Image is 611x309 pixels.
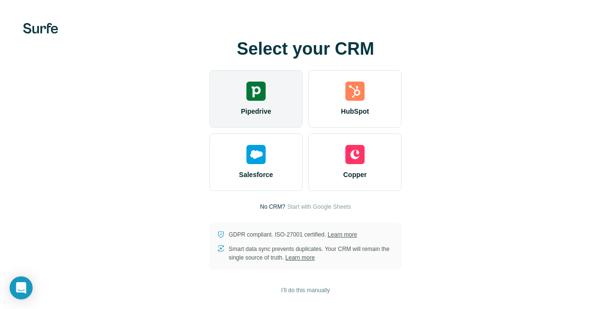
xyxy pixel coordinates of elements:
[239,170,273,179] span: Salesforce
[260,202,285,211] p: No CRM?
[23,23,58,34] img: Surfe's logo
[274,283,336,297] button: I’ll do this manually
[287,202,351,211] button: Start with Google Sheets
[341,107,369,116] span: HubSpot
[246,82,266,101] img: pipedrive's logo
[285,254,315,261] a: Learn more
[229,230,357,239] p: GDPR compliant. ISO-27001 certified.
[10,276,33,299] div: Open Intercom Messenger
[328,231,357,238] a: Learn more
[229,245,394,262] p: Smart data sync prevents duplicates. Your CRM will remain the single source of truth.
[246,145,266,164] img: salesforce's logo
[343,170,367,179] span: Copper
[345,145,365,164] img: copper's logo
[345,82,365,101] img: hubspot's logo
[281,286,330,295] span: I’ll do this manually
[209,39,402,59] h1: Select your CRM
[241,107,271,116] span: Pipedrive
